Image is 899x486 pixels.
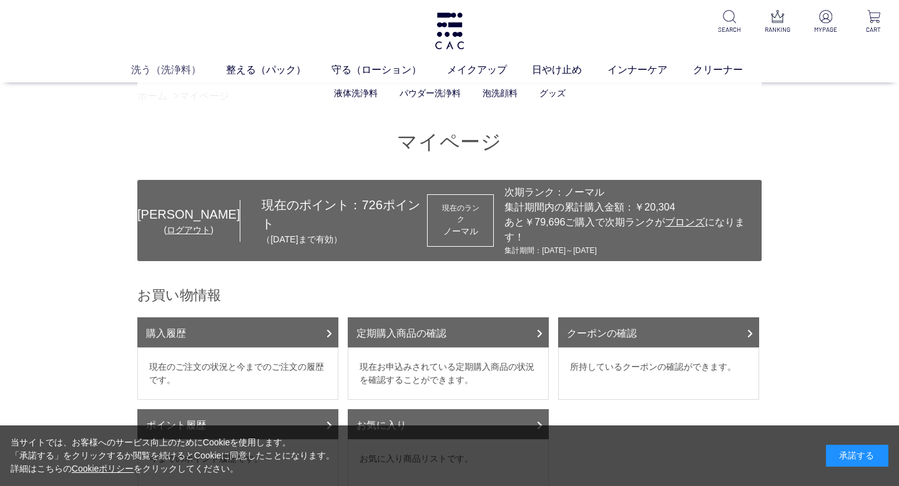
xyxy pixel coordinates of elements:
[262,233,427,246] p: （[DATE]まで有効）
[348,409,549,439] a: お気に入り
[810,25,841,34] p: MYPAGE
[433,12,466,49] img: logo
[334,88,378,98] a: 液体洗浄料
[137,224,240,237] div: ( )
[439,202,482,225] dt: 現在のランク
[504,200,755,215] div: 集計期間内の累計購入金額：￥20,304
[137,317,338,347] a: 購入履歴
[693,62,769,77] a: クリーナー
[504,245,755,256] div: 集計期間：[DATE]～[DATE]
[137,205,240,224] div: [PERSON_NAME]
[137,409,338,439] a: ポイント履歴
[226,62,332,77] a: 整える（パック）
[532,62,607,77] a: 日やけ止め
[137,286,762,304] h2: お買い物情報
[439,225,482,238] div: ノーマル
[348,347,549,400] dd: 現在お申込みされている定期購入商品の状況を確認することができます。
[447,62,533,77] a: メイクアップ
[483,88,518,98] a: 泡洗顔料
[137,129,762,156] h1: マイページ
[332,62,447,77] a: 守る（ローション）
[858,25,889,34] p: CART
[240,196,427,246] div: 現在のポイント： ポイント
[348,317,549,347] a: 定期購入商品の確認
[558,317,759,347] a: クーポンの確認
[131,62,227,77] a: 洗う（洗浄料）
[665,217,705,227] span: ブロンズ
[400,88,461,98] a: パウダー洗浄料
[11,436,335,475] div: 当サイトでは、お客様へのサービス向上のためにCookieを使用します。 「承諾する」をクリックするか閲覧を続けるとCookieに同意したことになります。 詳細はこちらの をクリックしてください。
[361,198,382,212] span: 726
[607,62,693,77] a: インナーケア
[504,185,755,200] div: 次期ランク：ノーマル
[714,10,745,34] a: SEARCH
[137,347,338,400] dd: 現在のご注文の状況と今までのご注文の履歴です。
[762,25,793,34] p: RANKING
[539,88,566,98] a: グッズ
[504,215,755,245] div: あと￥79,696ご購入で次期ランクが になります！
[72,464,134,474] a: Cookieポリシー
[558,347,759,400] dd: 所持しているクーポンの確認ができます。
[858,10,889,34] a: CART
[810,10,841,34] a: MYPAGE
[826,445,888,467] div: 承諾する
[714,25,745,34] p: SEARCH
[762,10,793,34] a: RANKING
[167,225,210,235] a: ログアウト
